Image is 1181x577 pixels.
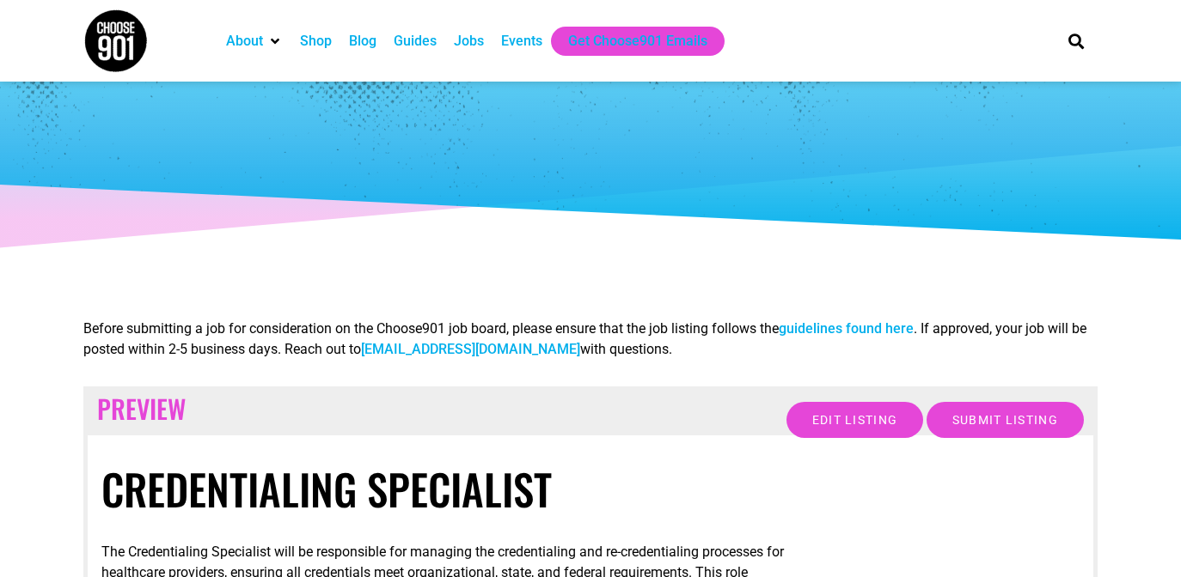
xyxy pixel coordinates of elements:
[226,31,263,52] a: About
[300,31,332,52] a: Shop
[83,320,1086,357] span: Before submitting a job for consideration on the Choose901 job board, please ensure that the job ...
[217,27,1039,56] nav: Main nav
[361,341,580,357] a: [EMAIL_ADDRESS][DOMAIN_NAME]
[97,393,1084,424] h2: Preview
[927,402,1084,438] input: Submit Listing
[454,31,484,52] a: Jobs
[1062,27,1091,55] div: Search
[568,31,707,52] a: Get Choose901 Emails
[101,464,1080,514] h1: Credentialing Specialist
[786,402,924,438] input: Edit listing
[217,27,291,56] div: About
[501,31,542,52] a: Events
[394,31,437,52] a: Guides
[779,320,914,337] a: guidelines found here
[349,31,376,52] a: Blog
